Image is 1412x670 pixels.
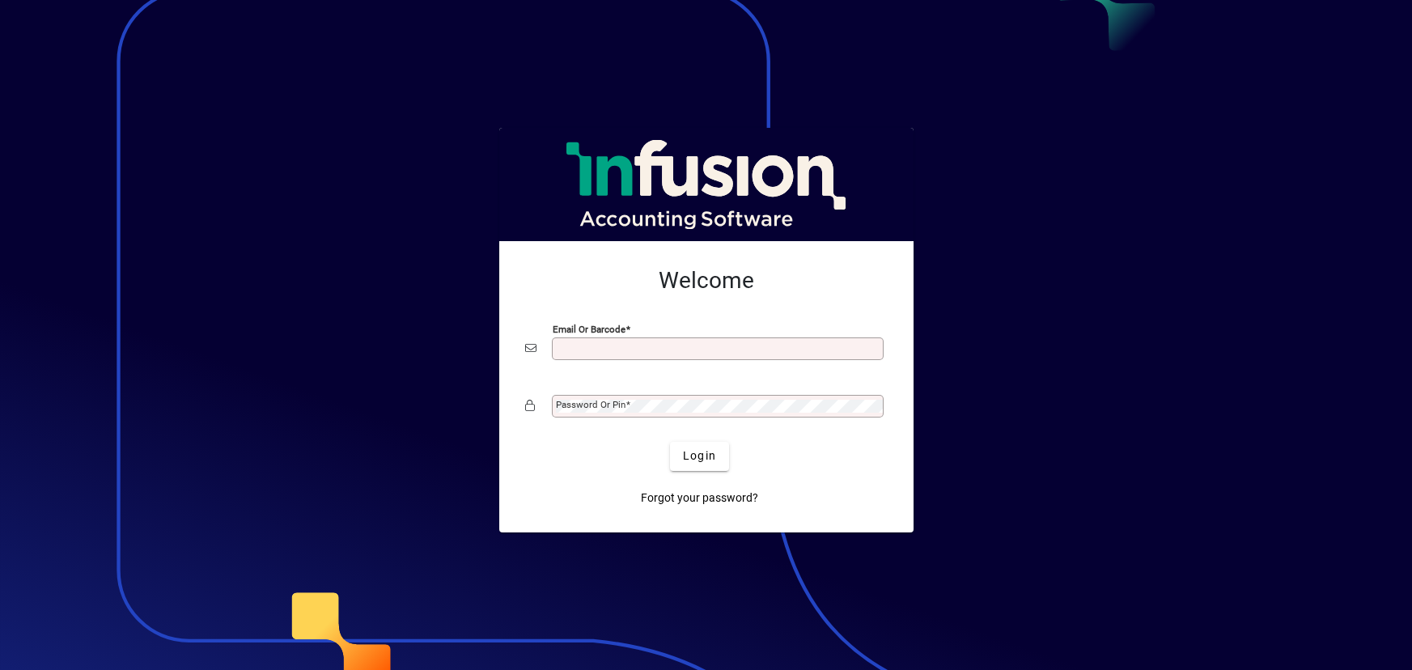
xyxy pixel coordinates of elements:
mat-label: Password or Pin [556,399,625,410]
a: Forgot your password? [634,484,765,513]
span: Forgot your password? [641,490,758,507]
button: Login [670,442,729,471]
span: Login [683,447,716,464]
h2: Welcome [525,267,888,295]
mat-label: Email or Barcode [553,323,625,334]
